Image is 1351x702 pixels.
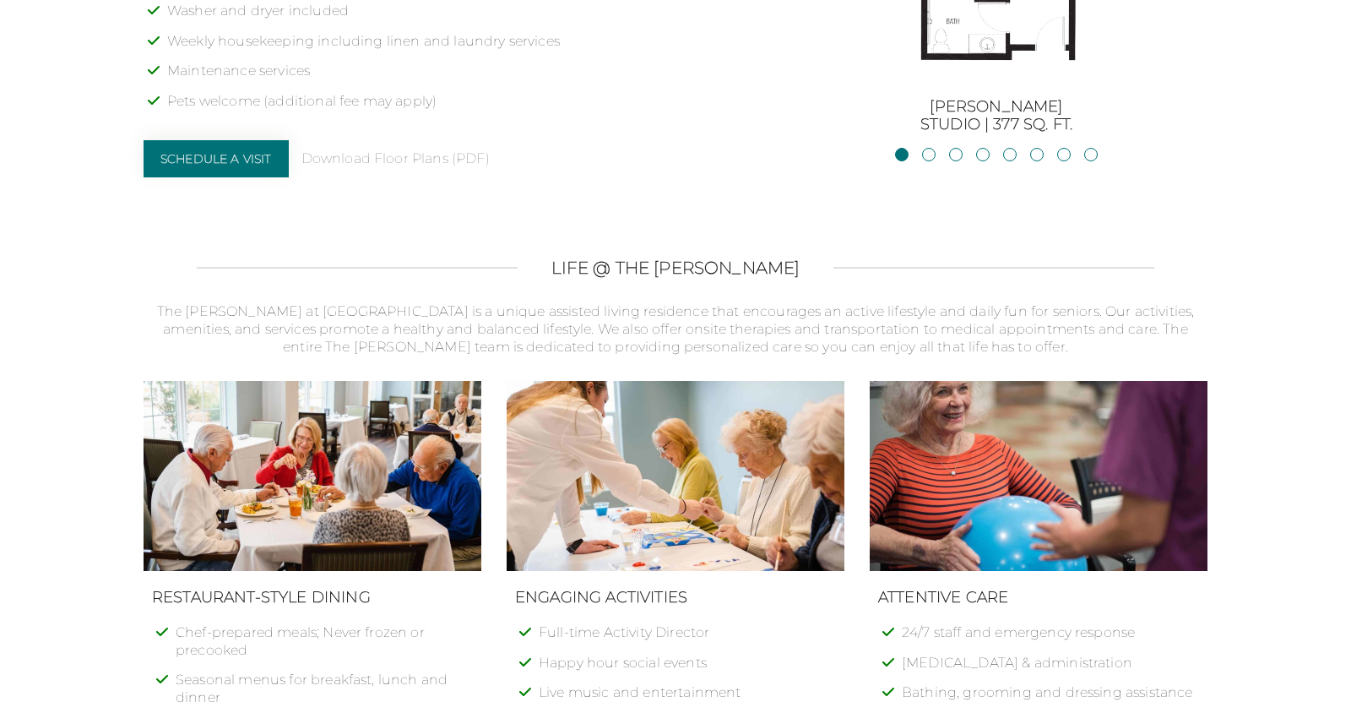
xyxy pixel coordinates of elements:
[806,98,1186,134] h3: [PERSON_NAME] Studio | 377 sq. ft.
[870,381,1207,571] img: Senior woman holding medicine ball during therapy activity
[878,589,1199,607] h3: Attentive Care
[144,140,289,177] a: Schedule a Visit
[515,589,836,607] h3: Engaging Activities
[167,3,753,33] li: Washer and dryer included
[144,381,481,571] img: Group of seniors seated at dining table
[301,150,490,168] a: Download Floor Plans (PDF)
[507,381,844,571] img: Senior women painting
[176,624,473,672] li: Chef-prepared meals; Never frozen or precooked
[167,63,753,93] li: Maintenance services
[902,624,1199,655] li: 24/7 staff and emergency response
[539,624,836,655] li: Full-time Activity Director
[167,33,753,63] li: Weekly housekeeping including linen and laundry services
[539,655,836,685] li: Happy hour social events
[902,655,1199,685] li: [MEDICAL_DATA] & administration
[144,303,1207,356] p: The [PERSON_NAME] at [GEOGRAPHIC_DATA] is a unique assisted living residence that encourages an a...
[152,589,473,607] h3: Restaurant-Style Dining
[551,258,800,278] h2: LIFE @ THE [PERSON_NAME]
[167,93,753,123] li: Pets welcome (additional fee may apply)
